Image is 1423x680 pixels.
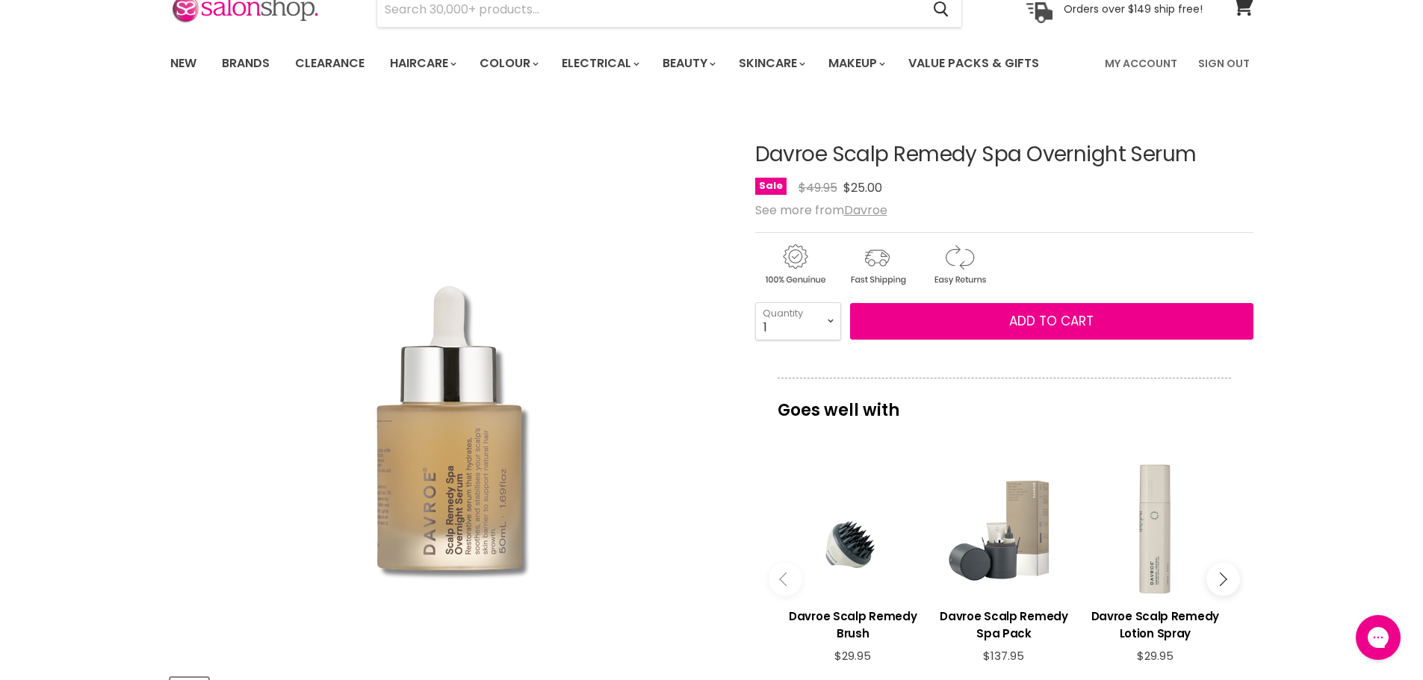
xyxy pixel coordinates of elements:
[920,242,999,287] img: returns.gif
[785,596,921,649] a: View product:Davroe Scalp Remedy Brush
[843,179,882,196] span: $25.00
[152,42,1272,85] nav: Main
[468,48,548,79] a: Colour
[755,242,834,287] img: genuine.gif
[755,178,787,195] span: Sale
[728,48,814,79] a: Skincare
[755,302,841,340] select: Quantity
[1096,48,1186,79] a: My Account
[817,48,894,79] a: Makeup
[1137,648,1174,664] span: $29.95
[844,202,887,219] a: Davroe
[651,48,725,79] a: Beauty
[211,48,281,79] a: Brands
[837,242,917,287] img: shipping.gif
[551,48,648,79] a: Electrical
[850,303,1253,340] button: Add to cart
[170,106,728,664] div: Davroe Scalp Remedy Spa Overnight Serum image. Click or Scroll to Zoom.
[834,648,871,664] span: $29.95
[379,48,465,79] a: Haircare
[1087,596,1223,649] a: View product:Davroe Scalp Remedy Lotion Spray
[897,48,1050,79] a: Value Packs & Gifts
[755,143,1253,166] h1: Davroe Scalp Remedy Spa Overnight Serum
[936,608,1072,642] h3: Davroe Scalp Remedy Spa Pack
[983,648,1024,664] span: $137.95
[799,179,837,196] span: $49.95
[159,42,1073,85] ul: Main menu
[1009,312,1094,330] span: Add to cart
[1087,608,1223,642] h3: Davroe Scalp Remedy Lotion Spray
[1189,48,1259,79] a: Sign Out
[1064,2,1203,16] p: Orders over $149 ship free!
[778,378,1231,427] p: Goes well with
[755,202,887,219] span: See more from
[936,596,1072,649] a: View product:Davroe Scalp Remedy Spa Pack
[284,48,376,79] a: Clearance
[1348,610,1408,665] iframe: Gorgias live chat messenger
[785,608,921,642] h3: Davroe Scalp Remedy Brush
[159,48,208,79] a: New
